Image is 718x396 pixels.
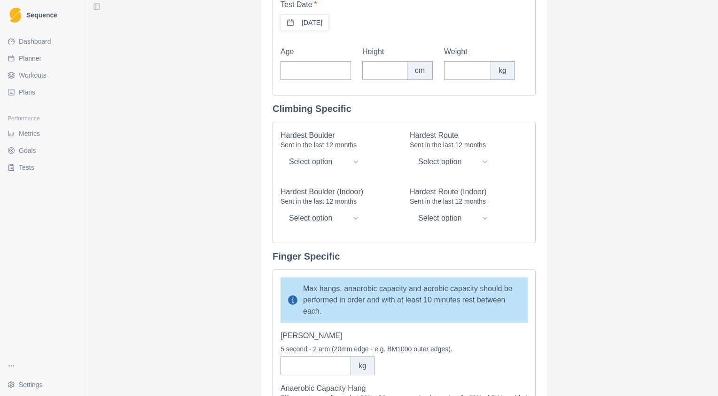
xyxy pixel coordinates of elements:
span: Sequence [26,12,57,18]
div: Sent in the last 12 months [281,198,398,205]
button: Settings [4,377,86,392]
a: Workouts [4,68,86,83]
h4: Finger Specific [273,251,536,262]
label: Hardest Boulder (Indoor) [281,186,393,198]
span: Planner [19,54,41,63]
label: Weight [444,46,509,57]
div: kg [491,61,515,80]
img: Logo [9,8,21,23]
div: cm [407,61,433,80]
label: Height [362,46,427,57]
div: Performance [4,111,86,126]
a: Metrics [4,126,86,141]
a: Planner [4,51,86,66]
div: Sent in the last 12 months [410,198,528,205]
label: Hardest Route (Indoor) [410,186,522,198]
a: Plans [4,85,86,100]
span: Workouts [19,71,47,80]
span: Metrics [19,129,40,138]
div: Sent in the last 12 months [410,141,528,149]
label: [PERSON_NAME] [281,330,522,341]
button: [DATE] [281,14,328,31]
label: Hardest Route [410,130,522,141]
div: Sent in the last 12 months [281,141,398,149]
a: Goals [4,143,86,158]
label: Hardest Boulder [281,130,393,141]
div: kg [351,356,375,375]
span: Tests [19,163,34,172]
a: LogoSequence [4,4,86,26]
a: Tests [4,160,86,175]
div: Max hangs, anaerobic capacity and aerobic capacity should be performed in order and with at least... [281,277,528,323]
h4: Climbing Specific [273,103,536,114]
span: Plans [19,87,35,97]
a: Dashboard [4,34,86,49]
label: Anaerobic Capacity Hang [281,383,522,394]
label: Age [281,46,345,57]
span: Goals [19,146,36,155]
div: 5 second - 2 arm (20mm edge - e.g. BM1000 outer edges). [281,345,528,353]
span: Dashboard [19,37,51,46]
